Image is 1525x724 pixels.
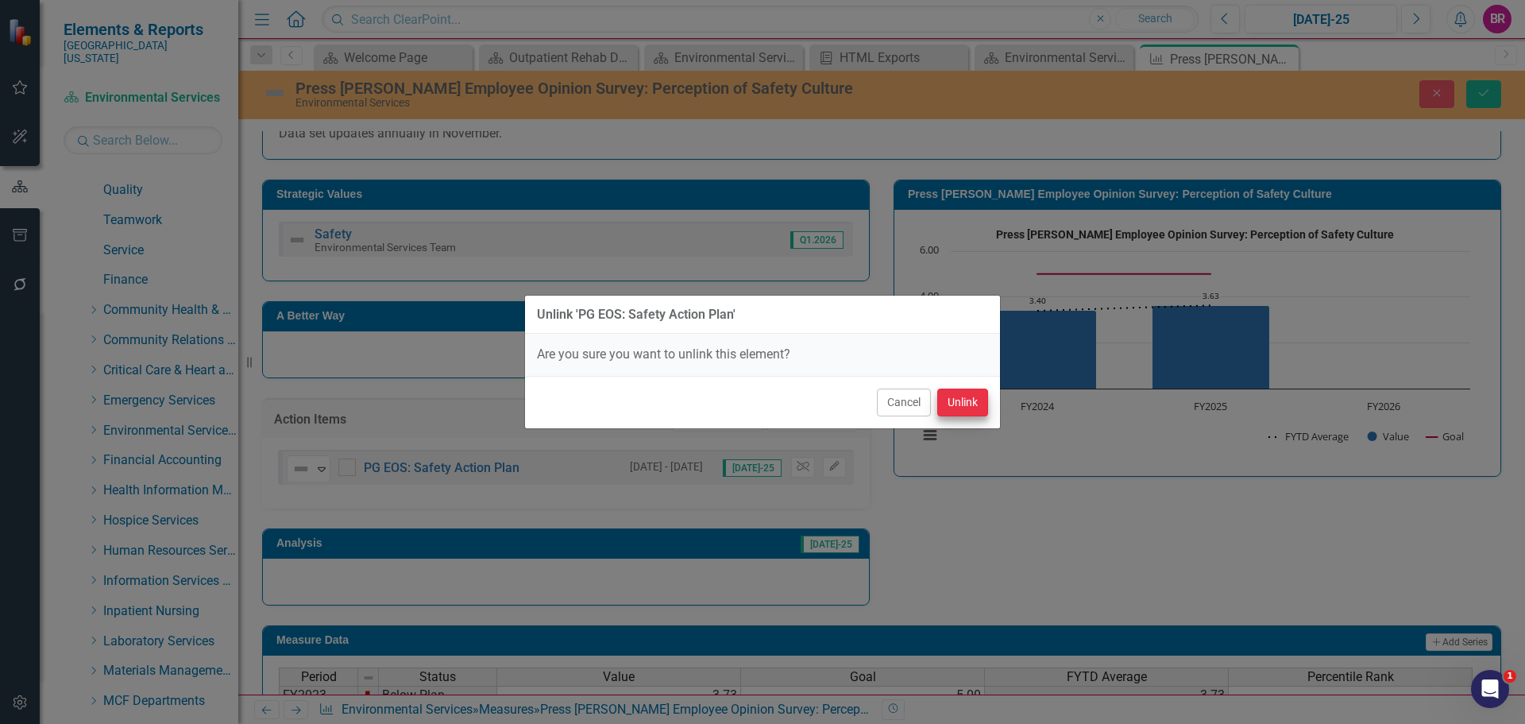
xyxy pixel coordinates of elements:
[537,347,790,362] span: Are you sure you want to unlink this element?
[877,389,931,416] button: Cancel
[937,389,988,416] button: Unlink
[1471,670,1509,708] iframe: Intercom live chat
[1504,670,1516,683] span: 1
[537,308,735,322] div: Unlink 'PG EOS: Safety Action Plan'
